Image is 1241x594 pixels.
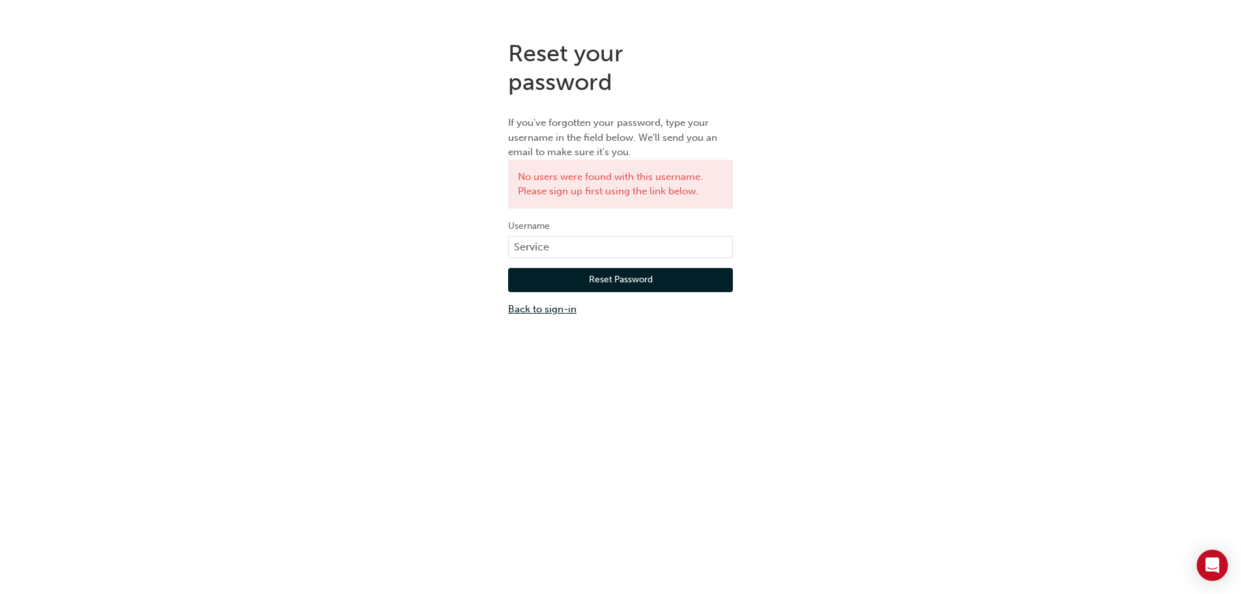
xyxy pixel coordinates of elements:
[508,218,733,234] label: Username
[508,302,733,317] a: Back to sign-in
[508,236,733,258] input: Username
[508,268,733,293] button: Reset Password
[508,160,733,209] div: No users were found with this username. Please sign up first using the link below.
[1197,550,1228,581] div: Open Intercom Messenger
[508,115,733,160] p: If you've forgotten your password, type your username in the field below. We'll send you an email...
[508,39,733,96] h1: Reset your password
